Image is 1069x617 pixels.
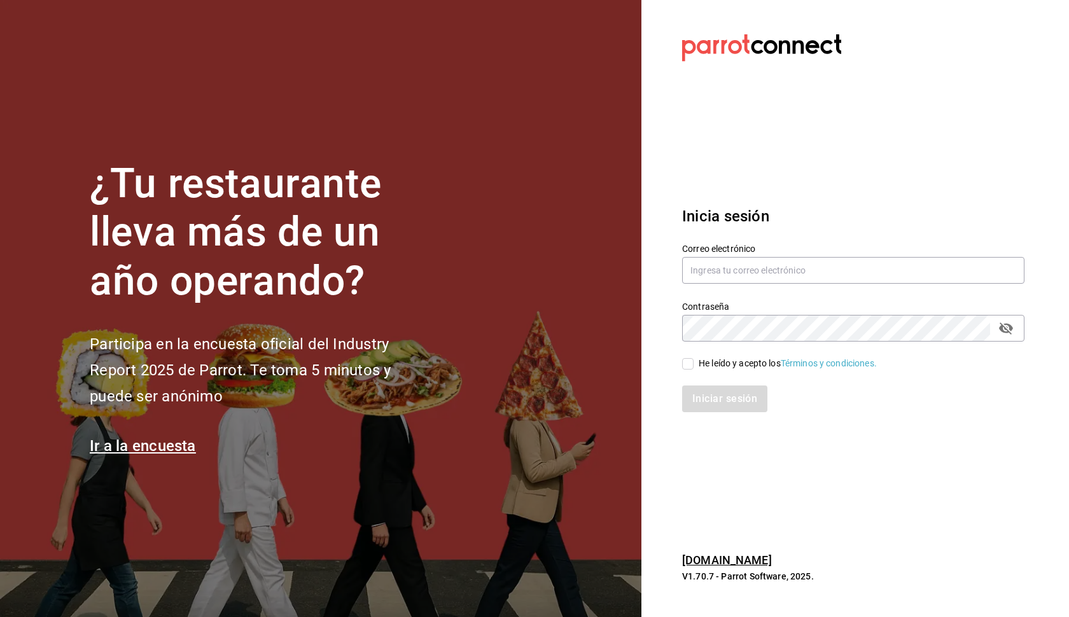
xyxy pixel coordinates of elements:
a: Ir a la encuesta [90,437,196,455]
button: passwordField [995,317,1017,339]
label: Contraseña [682,302,1024,310]
div: He leído y acepto los [699,357,877,370]
p: V1.70.7 - Parrot Software, 2025. [682,570,1024,583]
label: Correo electrónico [682,244,1024,253]
input: Ingresa tu correo electrónico [682,257,1024,284]
a: Términos y condiciones. [781,358,877,368]
h2: Participa en la encuesta oficial del Industry Report 2025 de Parrot. Te toma 5 minutos y puede se... [90,331,433,409]
a: [DOMAIN_NAME] [682,553,772,567]
h3: Inicia sesión [682,205,1024,228]
h1: ¿Tu restaurante lleva más de un año operando? [90,160,433,306]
